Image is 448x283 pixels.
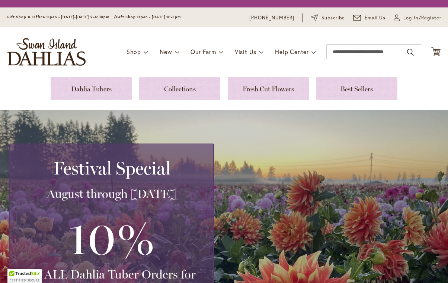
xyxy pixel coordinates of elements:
[311,14,345,22] a: Subscribe
[7,15,116,19] span: Gift Shop & Office Open - [DATE]-[DATE] 9-4:30pm /
[403,14,441,22] span: Log In/Register
[394,14,441,22] a: Log In/Register
[127,48,141,56] span: Shop
[407,46,414,58] button: Search
[353,14,386,22] a: Email Us
[116,15,181,19] span: Gift Shop Open - [DATE] 10-3pm
[7,38,86,66] a: store logo
[365,14,386,22] span: Email Us
[321,14,345,22] span: Subscribe
[235,48,256,56] span: Visit Us
[7,269,42,283] div: TrustedSite Certified
[249,14,294,22] a: [PHONE_NUMBER]
[19,186,204,201] h3: August through [DATE]
[191,48,216,56] span: Our Farm
[19,158,204,179] h2: Festival Special
[275,48,309,56] span: Help Center
[19,209,204,267] h3: 10%
[160,48,172,56] span: New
